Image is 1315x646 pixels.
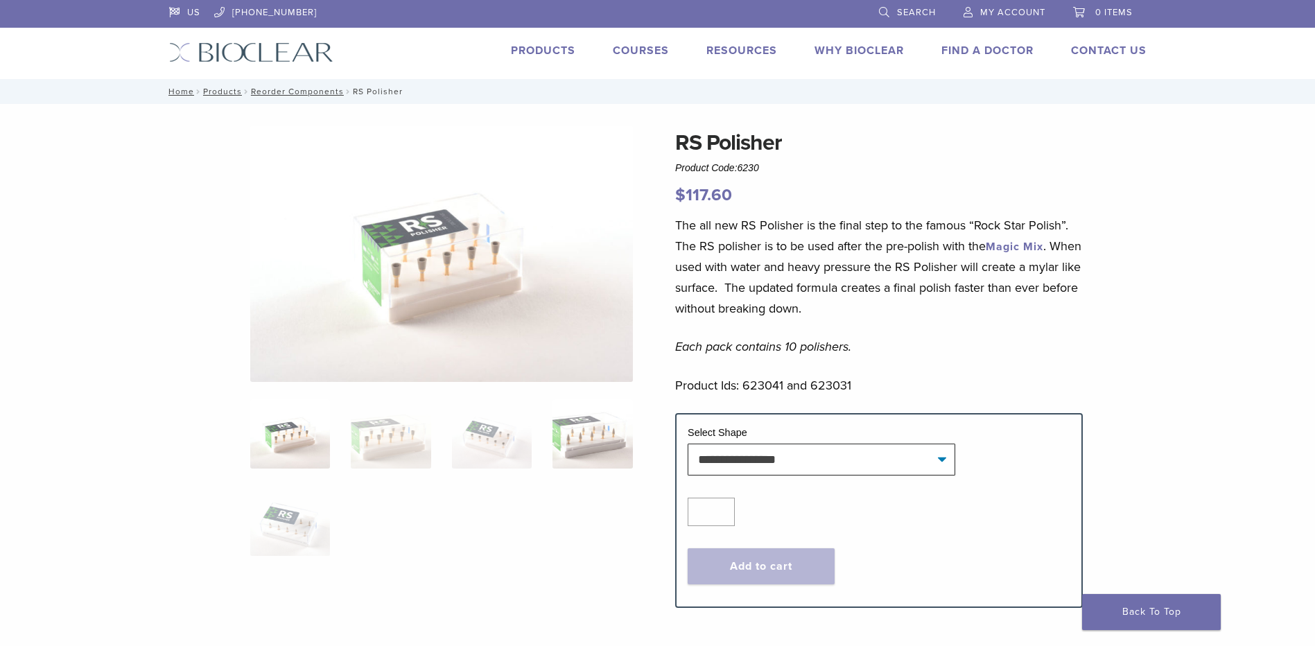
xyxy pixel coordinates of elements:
[986,240,1043,254] a: Magic Mix
[688,548,835,584] button: Add to cart
[675,339,851,354] em: Each pack contains 10 polishers.
[675,185,732,205] bdi: 117.60
[250,126,633,382] img: RS Polihser-Cup-3
[344,88,353,95] span: /
[251,87,344,96] a: Reorder Components
[511,44,575,58] a: Products
[815,44,904,58] a: Why Bioclear
[242,88,251,95] span: /
[706,44,777,58] a: Resources
[675,185,686,205] span: $
[452,399,532,469] img: RS Polisher - Image 3
[203,87,242,96] a: Products
[980,7,1045,18] span: My Account
[552,399,632,469] img: RS Polisher - Image 4
[194,88,203,95] span: /
[164,87,194,96] a: Home
[351,399,430,469] img: RS Polisher - Image 2
[169,42,333,62] img: Bioclear
[1071,44,1147,58] a: Contact Us
[675,375,1083,396] p: Product Ids: 623041 and 623031
[675,162,759,173] span: Product Code:
[897,7,936,18] span: Search
[738,162,759,173] span: 6230
[250,399,330,469] img: RS-Polihser-Cup-3-324x324.jpg
[688,427,747,438] label: Select Shape
[613,44,669,58] a: Courses
[1082,594,1221,630] a: Back To Top
[941,44,1034,58] a: Find A Doctor
[1095,7,1133,18] span: 0 items
[159,79,1157,104] nav: RS Polisher
[250,487,330,556] img: RS Polisher - Image 5
[675,126,1083,159] h1: RS Polisher
[675,215,1083,319] p: The all new RS Polisher is the final step to the famous “Rock Star Polish”. The RS polisher is to...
